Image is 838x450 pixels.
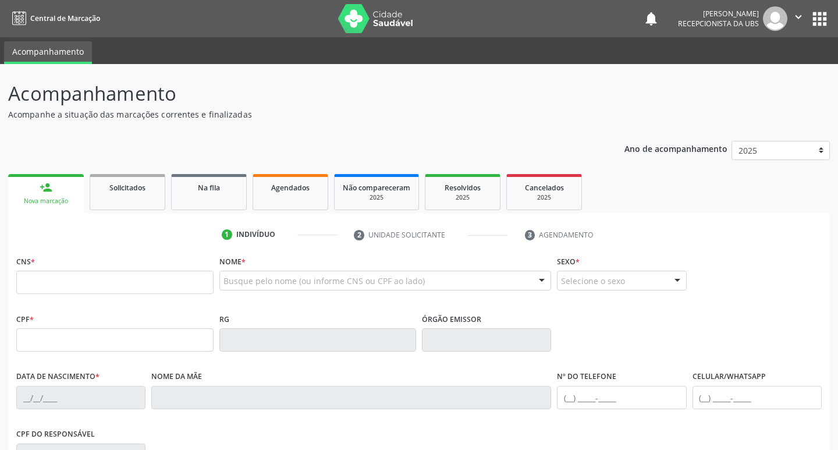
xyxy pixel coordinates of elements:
[445,183,481,193] span: Resolvidos
[16,426,95,444] label: CPF do responsável
[198,183,220,193] span: Na fila
[809,9,830,29] button: apps
[222,229,232,240] div: 1
[151,368,202,386] label: Nome da mãe
[763,6,787,31] img: img
[343,193,410,202] div: 2025
[30,13,100,23] span: Central de Marcação
[16,197,76,205] div: Nova marcação
[561,275,625,287] span: Selecione o sexo
[557,253,580,271] label: Sexo
[792,10,805,23] i: 
[515,193,573,202] div: 2025
[343,183,410,193] span: Não compareceram
[678,9,759,19] div: [PERSON_NAME]
[8,108,583,121] p: Acompanhe a situação das marcações correntes e finalizadas
[8,9,100,28] a: Central de Marcação
[109,183,145,193] span: Solicitados
[16,386,145,409] input: __/__/____
[787,6,809,31] button: 
[8,79,583,108] p: Acompanhamento
[422,310,481,328] label: Órgão emissor
[236,229,275,240] div: Indivíduo
[219,310,229,328] label: RG
[643,10,659,27] button: notifications
[693,368,766,386] label: Celular/WhatsApp
[624,141,727,155] p: Ano de acompanhamento
[40,181,52,194] div: person_add
[16,310,34,328] label: CPF
[557,368,616,386] label: Nº do Telefone
[557,386,686,409] input: (__) _____-_____
[16,253,35,271] label: CNS
[693,386,822,409] input: (__) _____-_____
[4,41,92,64] a: Acompanhamento
[16,368,100,386] label: Data de nascimento
[271,183,310,193] span: Agendados
[434,193,492,202] div: 2025
[223,275,425,287] span: Busque pelo nome (ou informe CNS ou CPF ao lado)
[678,19,759,29] span: Recepcionista da UBS
[219,253,246,271] label: Nome
[525,183,564,193] span: Cancelados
